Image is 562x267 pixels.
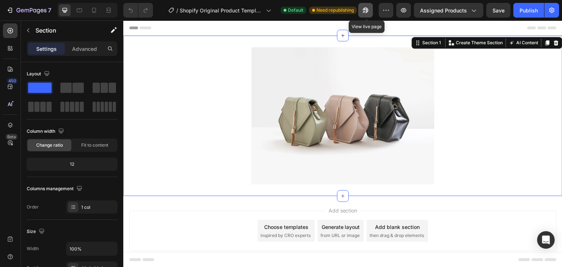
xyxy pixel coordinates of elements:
[67,242,117,255] input: Auto
[72,45,97,53] p: Advanced
[128,27,311,164] img: image_demo.jpg
[36,142,63,148] span: Change ratio
[486,3,510,18] button: Save
[252,203,296,210] div: Add blank section
[123,3,153,18] div: Undo/Redo
[36,45,57,53] p: Settings
[28,159,116,169] div: 12
[520,7,538,14] div: Publish
[414,3,483,18] button: Assigned Products
[202,186,237,194] span: Add section
[27,127,65,136] div: Column width
[176,7,178,14] span: /
[35,26,95,35] p: Section
[81,204,116,211] div: 1 col
[5,134,18,140] div: Beta
[27,69,51,79] div: Layout
[27,227,46,237] div: Size
[537,231,555,249] div: Open Intercom Messenger
[513,3,544,18] button: Publish
[384,18,416,27] button: AI Content
[420,7,467,14] span: Assigned Products
[123,20,562,267] iframe: Design area
[7,78,18,84] div: 450
[27,245,39,252] div: Width
[197,212,236,218] span: from URL or image
[246,212,301,218] span: then drag & drop elements
[316,7,354,14] span: Need republishing
[3,3,55,18] button: 7
[180,7,263,14] span: Shopify Original Product Template
[333,19,379,26] p: Create Theme Section
[137,212,187,218] span: inspired by CRO experts
[492,7,505,14] span: Save
[27,204,39,210] div: Order
[288,7,303,14] span: Default
[141,203,185,210] div: Choose templates
[297,19,319,26] div: Section 1
[198,203,237,210] div: Generate layout
[48,6,51,15] p: 7
[81,142,108,148] span: Fit to content
[27,184,84,194] div: Columns management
